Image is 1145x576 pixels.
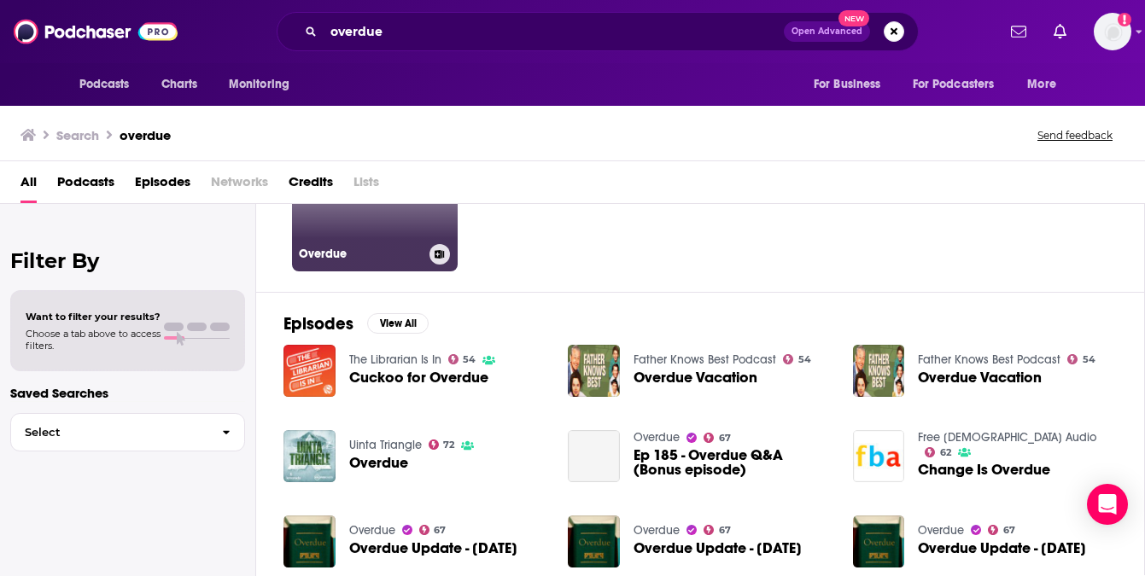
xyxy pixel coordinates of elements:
span: 54 [463,356,476,364]
a: EpisodesView All [283,313,429,335]
h3: Search [56,127,99,143]
img: Overdue Update - December 2022 [568,515,620,567]
span: More [1027,73,1056,96]
a: Overdue Update - January 2025 [918,541,1086,556]
a: 67 [704,525,731,535]
img: Overdue Update - January 2025 [853,515,905,567]
span: 62 [940,449,951,457]
a: Father Knows Best Podcast [634,352,776,367]
button: Send feedback [1032,128,1118,143]
a: 62 [925,447,951,457]
button: Open AdvancedNew [784,21,870,42]
span: 54 [1083,356,1095,364]
span: Monitoring [229,73,289,96]
img: Podchaser - Follow, Share and Rate Podcasts [14,15,178,48]
button: open menu [217,68,312,101]
span: 67 [434,527,446,534]
img: Cuckoo for Overdue [283,345,336,397]
a: Overdue [634,523,680,538]
span: For Business [814,73,881,96]
a: Overdue [634,430,680,445]
a: Ep 185 - Overdue Q&A (Bonus episode) [568,430,620,482]
a: Charts [150,68,208,101]
a: All [20,168,37,203]
p: Saved Searches [10,385,245,401]
a: Uinta Triangle [349,438,422,452]
span: Select [11,427,208,438]
input: Search podcasts, credits, & more... [324,18,784,45]
span: Networks [211,168,268,203]
span: Open Advanced [792,27,862,36]
span: For Podcasters [913,73,995,96]
span: 67 [719,434,731,442]
button: open menu [67,68,152,101]
a: Episodes [135,168,190,203]
h2: Episodes [283,313,353,335]
a: 54 [1067,354,1095,364]
a: Ep 185 - Overdue Q&A (Bonus episode) [634,448,832,477]
a: Father Knows Best Podcast [918,352,1060,367]
img: Change Is Overdue [853,430,905,482]
a: Free Buddhist Audio [918,430,1096,445]
span: Overdue Update - [DATE] [349,541,517,556]
span: 54 [798,356,811,364]
svg: Add a profile image [1118,13,1131,26]
a: Overdue [349,523,395,538]
a: Overdue [918,523,964,538]
a: Overdue Update - March 2022 [283,515,336,567]
button: Select [10,413,245,451]
button: open menu [802,68,903,101]
button: View All [367,313,429,334]
a: The Librarian Is In [349,352,441,367]
a: Overdue Vacation [634,370,757,385]
a: 67 [704,433,731,443]
span: Podcasts [57,168,114,203]
button: open menu [1015,68,1078,101]
a: Show notifications dropdown [1047,17,1073,46]
a: Overdue Vacation [918,370,1042,385]
img: Overdue [283,430,336,482]
span: Want to filter your results? [26,311,161,323]
span: Lists [353,168,379,203]
span: Overdue Update - [DATE] [634,541,802,556]
h2: Filter By [10,248,245,273]
img: Overdue Vacation [853,345,905,397]
div: Search podcasts, credits, & more... [277,12,919,51]
div: Open Intercom Messenger [1087,484,1128,525]
a: Show notifications dropdown [1004,17,1033,46]
a: Change Is Overdue [918,463,1050,477]
a: 54 [783,354,811,364]
a: 67 [419,525,447,535]
span: 67 [1003,527,1015,534]
h3: Overdue [299,247,423,261]
a: 54 [448,354,476,364]
span: 72 [443,441,454,449]
a: 67 [988,525,1015,535]
button: Show profile menu [1094,13,1131,50]
span: Choose a tab above to access filters. [26,328,161,352]
a: Credits [289,168,333,203]
a: Overdue Update - December 2022 [634,541,802,556]
a: Cuckoo for Overdue [349,370,488,385]
span: Charts [161,73,198,96]
a: Overdue Update - March 2022 [349,541,517,556]
img: Overdue Vacation [568,345,620,397]
span: 67 [719,527,731,534]
a: Overdue [349,456,408,470]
